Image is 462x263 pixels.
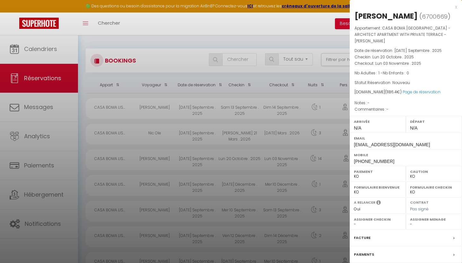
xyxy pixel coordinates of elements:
[355,47,457,54] p: Date de réservation :
[355,106,457,113] p: Commentaires :
[410,125,417,131] span: N/A
[354,152,458,158] label: Mobile
[354,135,458,141] label: Email
[354,251,374,258] label: Paiements
[410,118,458,125] label: Départ
[394,48,442,53] span: [DATE] Septembre . 2025
[354,168,402,175] label: Paiement
[410,200,429,204] label: Contrat
[355,54,457,60] p: Checkin :
[355,11,418,21] div: [PERSON_NAME]
[367,100,370,106] span: -
[354,184,402,191] label: Formulaire Bienvenue
[410,216,458,223] label: Assigner Menage
[355,70,409,76] span: Nb Adultes : 1 -
[410,168,458,175] label: Caution
[410,206,429,212] span: Pas signé
[355,25,450,44] span: CASA BOMA [GEOGRAPHIC_DATA] - ARCHITECT APARTMENT WITH PRIVATE TERRACE - [PERSON_NAME]
[392,80,410,85] span: Nouveau
[355,89,457,95] div: [DOMAIN_NAME]
[386,106,389,112] span: -
[383,70,409,76] span: Nb Enfants : 0
[354,125,361,131] span: N/A
[410,184,458,191] label: Formulaire Checkin
[354,200,375,205] label: A relancer
[350,3,457,11] div: x
[354,159,394,164] span: [PHONE_NUMBER]
[354,216,402,223] label: Assigner Checkin
[375,61,421,66] span: Lun 03 Novembre . 2025
[422,13,448,21] span: 6700669
[354,234,371,241] label: Facture
[403,89,441,95] a: Page de réservation
[355,25,457,44] p: Appartement :
[354,142,430,147] span: [EMAIL_ADDRESS][DOMAIN_NAME]
[372,54,414,60] span: Lun 20 Octobre . 2025
[385,89,402,95] span: ( €)
[355,60,457,67] p: Checkout :
[376,200,381,207] i: Sélectionner OUI si vous souhaiter envoyer les séquences de messages post-checkout
[419,12,450,21] span: ( )
[355,100,457,106] p: Notes :
[387,89,397,95] span: 1186.4
[355,80,457,86] p: Statut Réservation :
[354,118,402,125] label: Arrivée
[5,3,24,22] button: Ouvrir le widget de chat LiveChat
